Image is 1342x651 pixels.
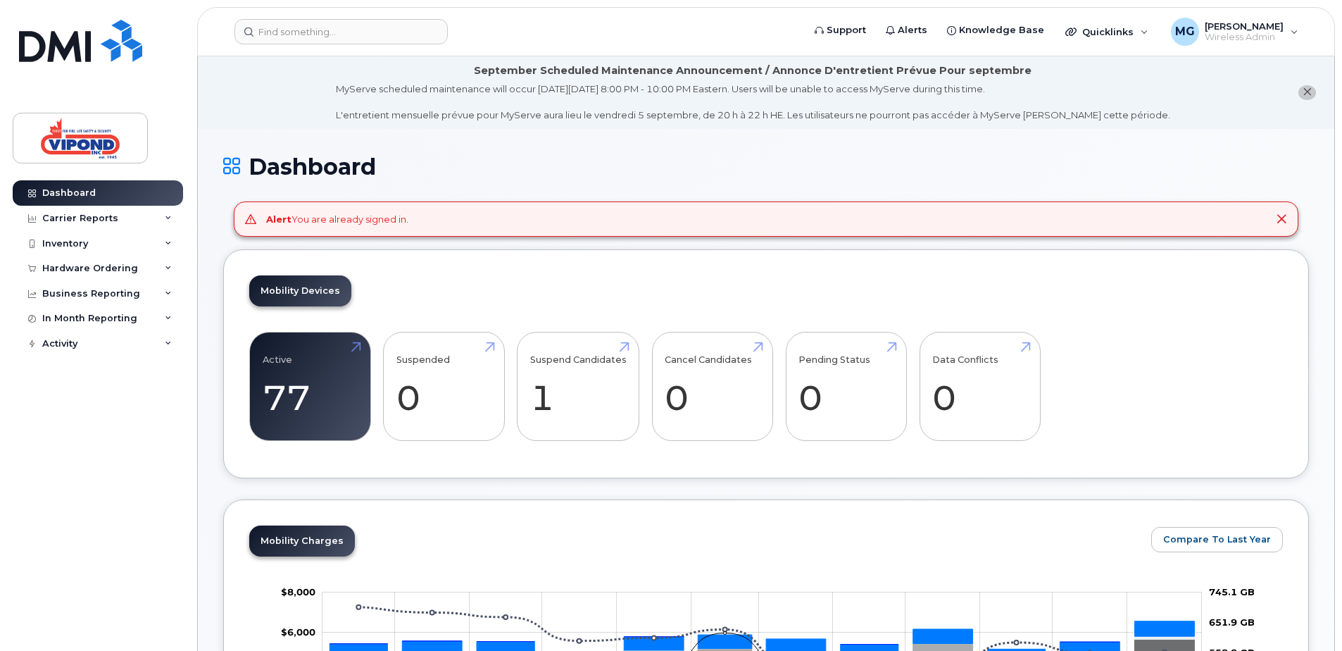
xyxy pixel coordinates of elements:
a: Pending Status 0 [798,340,893,433]
a: Mobility Charges [249,526,355,557]
h1: Dashboard [223,154,1309,179]
a: Mobility Devices [249,275,351,306]
tspan: 745.1 GB [1209,586,1255,597]
button: close notification [1298,85,1316,100]
a: Suspend Candidates 1 [530,340,627,433]
a: Suspended 0 [396,340,491,433]
button: Compare To Last Year [1151,527,1283,552]
a: Data Conflicts 0 [932,340,1027,433]
a: Cancel Candidates 0 [665,340,760,433]
a: Active 77 [263,340,358,433]
strong: Alert [266,213,291,225]
tspan: $8,000 [281,586,315,597]
g: $0 [281,586,315,597]
g: $0 [281,626,315,638]
tspan: 651.9 GB [1209,616,1255,628]
div: MyServe scheduled maintenance will occur [DATE][DATE] 8:00 PM - 10:00 PM Eastern. Users will be u... [336,82,1170,122]
div: September Scheduled Maintenance Announcement / Annonce D'entretient Prévue Pour septembre [474,63,1031,78]
tspan: $6,000 [281,626,315,638]
span: Compare To Last Year [1163,533,1271,546]
div: You are already signed in. [266,213,408,226]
